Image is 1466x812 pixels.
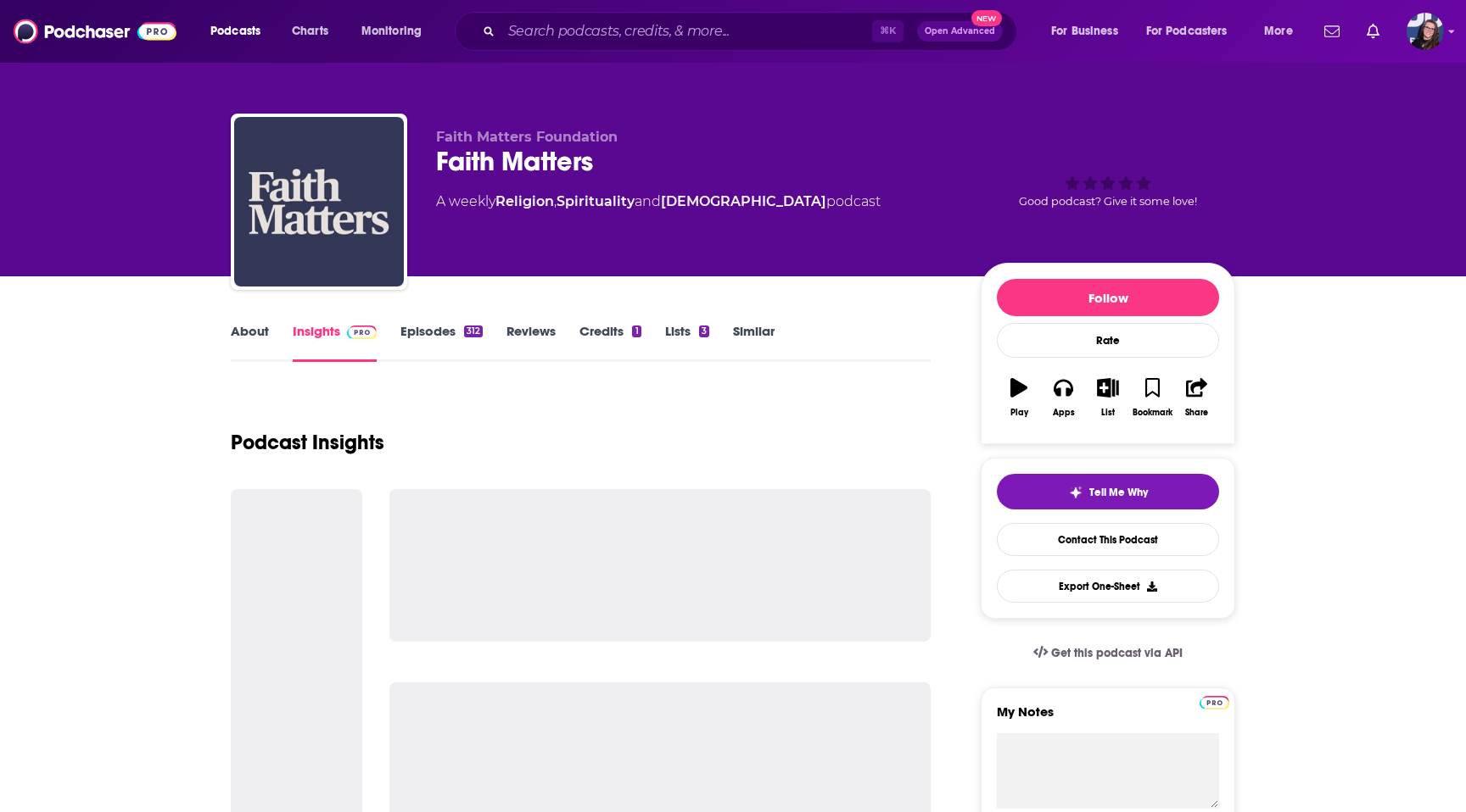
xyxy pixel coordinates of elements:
[554,193,557,209] span: ,
[464,325,483,337] div: 312
[1407,13,1444,50] span: Logged in as CallieDaruk
[436,129,618,145] span: Faith Matters Foundation
[1020,632,1196,674] a: Get this podcast via API
[661,193,826,209] a: [DEMOGRAPHIC_DATA]
[733,323,775,362] a: Similar
[1135,18,1252,45] button: open menu
[665,323,709,362] a: Lists3
[1407,13,1444,50] button: Show profile menu
[350,18,444,45] button: open menu
[925,27,995,36] span: Open Advanced
[1252,18,1314,45] button: open menu
[281,18,339,45] a: Charts
[292,19,328,43] span: Charts
[872,20,904,42] span: ⌘ K
[1146,19,1228,43] span: For Podcasters
[579,323,641,362] a: Credits1
[495,193,554,209] a: Religion
[234,117,404,286] img: Faith Matters
[471,12,1033,51] div: Search podcasts, credits, & more...
[997,474,1219,509] button: tell me why sparkleTell Me Why
[1010,408,1028,418] div: Play
[1200,693,1229,709] a: Pro website
[361,19,422,43] span: Monitoring
[293,323,377,362] a: InsightsPodchaser Pro
[1086,367,1130,428] button: List
[436,192,881,212] div: A weekly podcast
[400,323,483,362] a: Episodes312
[1101,408,1115,418] div: List
[997,279,1219,316] button: Follow
[501,18,872,45] input: Search podcasts, credits, & more...
[347,325,377,339] img: Podchaser Pro
[1051,646,1183,660] span: Get this podcast via API
[1019,195,1197,208] span: Good podcast? Give it some love!
[231,430,384,455] h1: Podcast Insights
[1041,367,1085,428] button: Apps
[1039,18,1139,45] button: open menu
[997,704,1219,733] label: My Notes
[1133,408,1172,418] div: Bookmark
[917,21,1003,42] button: Open AdvancedNew
[1264,19,1293,43] span: More
[971,10,1002,26] span: New
[1051,19,1118,43] span: For Business
[1200,696,1229,709] img: Podchaser Pro
[210,19,260,43] span: Podcasts
[14,15,176,47] img: Podchaser - Follow, Share and Rate Podcasts
[997,523,1219,556] a: Contact This Podcast
[997,323,1219,358] div: Rate
[1318,17,1346,46] a: Show notifications dropdown
[1407,13,1444,50] img: User Profile
[231,323,269,362] a: About
[506,323,556,362] a: Reviews
[1053,408,1075,418] div: Apps
[1360,17,1386,46] a: Show notifications dropdown
[1089,486,1148,499] span: Tell Me Why
[635,193,661,209] span: and
[199,18,283,45] button: open menu
[997,367,1041,428] button: Play
[1185,408,1208,418] div: Share
[1175,367,1219,428] button: Share
[1069,486,1083,499] img: tell me why sparkle
[997,570,1219,603] button: Export One-Sheet
[632,325,641,337] div: 1
[981,129,1235,234] div: Good podcast? Give it some love!
[557,193,635,209] a: Spirituality
[699,325,709,337] div: 3
[1130,367,1174,428] button: Bookmark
